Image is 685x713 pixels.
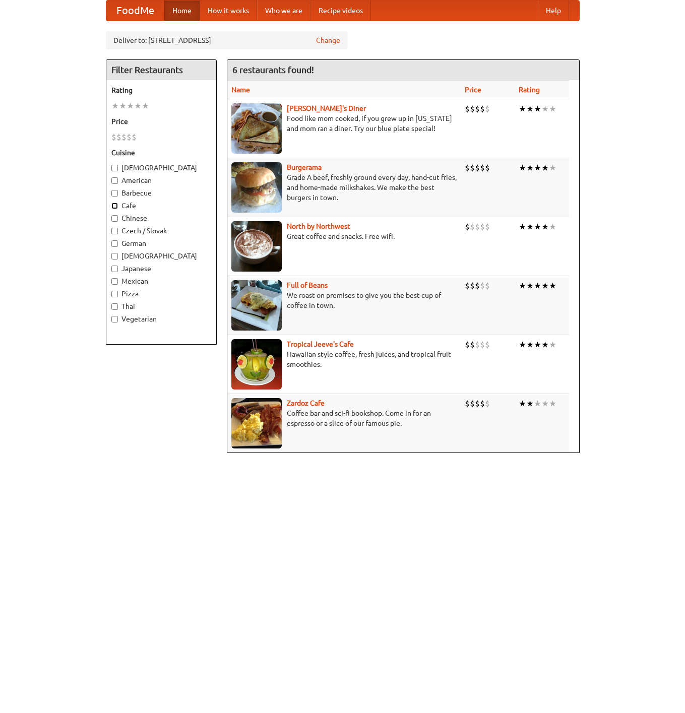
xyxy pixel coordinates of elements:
[549,339,556,350] li: ★
[316,35,340,45] a: Change
[111,215,118,222] input: Chinese
[480,221,485,232] li: $
[480,280,485,291] li: $
[111,175,211,185] label: American
[231,103,282,154] img: sallys.jpg
[111,226,211,236] label: Czech / Slovak
[470,398,475,409] li: $
[111,278,118,285] input: Mexican
[111,163,211,173] label: [DEMOGRAPHIC_DATA]
[111,240,118,247] input: German
[519,103,526,114] li: ★
[465,103,470,114] li: $
[287,104,366,112] a: [PERSON_NAME]'s Diner
[287,399,325,407] a: Zardoz Cafe
[111,165,118,171] input: [DEMOGRAPHIC_DATA]
[111,228,118,234] input: Czech / Slovak
[526,339,534,350] li: ★
[111,132,116,143] li: $
[534,103,541,114] li: ★
[287,340,354,348] b: Tropical Jeeve's Cafe
[111,316,118,322] input: Vegetarian
[541,339,549,350] li: ★
[287,281,328,289] b: Full of Beans
[111,177,118,184] input: American
[111,266,118,272] input: Japanese
[111,213,211,223] label: Chinese
[232,65,314,75] ng-pluralize: 6 restaurants found!
[526,103,534,114] li: ★
[485,162,490,173] li: $
[534,162,541,173] li: ★
[106,31,348,49] div: Deliver to: [STREET_ADDRESS]
[200,1,257,21] a: How it works
[231,280,282,331] img: beans.jpg
[485,339,490,350] li: $
[111,100,119,111] li: ★
[470,280,475,291] li: $
[519,221,526,232] li: ★
[485,398,490,409] li: $
[231,339,282,390] img: jeeves.jpg
[475,339,480,350] li: $
[111,190,118,197] input: Barbecue
[480,103,485,114] li: $
[519,86,540,94] a: Rating
[470,103,475,114] li: $
[465,162,470,173] li: $
[111,314,211,324] label: Vegetarian
[541,103,549,114] li: ★
[287,222,350,230] a: North by Northwest
[519,398,526,409] li: ★
[111,301,211,311] label: Thai
[106,1,164,21] a: FoodMe
[475,162,480,173] li: $
[164,1,200,21] a: Home
[470,162,475,173] li: $
[485,221,490,232] li: $
[310,1,371,21] a: Recipe videos
[111,116,211,126] h5: Price
[257,1,310,21] a: Who we are
[549,221,556,232] li: ★
[116,132,121,143] li: $
[111,253,118,260] input: [DEMOGRAPHIC_DATA]
[541,280,549,291] li: ★
[121,132,127,143] li: $
[231,162,282,213] img: burgerama.jpg
[475,280,480,291] li: $
[534,398,541,409] li: ★
[485,103,490,114] li: $
[465,221,470,232] li: $
[111,238,211,248] label: German
[534,221,541,232] li: ★
[111,201,211,211] label: Cafe
[549,103,556,114] li: ★
[541,398,549,409] li: ★
[475,221,480,232] li: $
[127,100,134,111] li: ★
[287,163,322,171] a: Burgerama
[549,280,556,291] li: ★
[519,162,526,173] li: ★
[470,339,475,350] li: $
[465,280,470,291] li: $
[231,113,457,134] p: Food like mom cooked, if you grew up in [US_STATE] and mom ran a diner. Try our blue plate special!
[541,162,549,173] li: ★
[465,398,470,409] li: $
[134,100,142,111] li: ★
[538,1,569,21] a: Help
[519,339,526,350] li: ★
[111,203,118,209] input: Cafe
[526,221,534,232] li: ★
[526,280,534,291] li: ★
[231,349,457,369] p: Hawaiian style coffee, fresh juices, and tropical fruit smoothies.
[465,86,481,94] a: Price
[111,264,211,274] label: Japanese
[465,339,470,350] li: $
[231,408,457,428] p: Coffee bar and sci-fi bookshop. Come in for an espresso or a slice of our famous pie.
[231,172,457,203] p: Grade A beef, freshly ground every day, hand-cut fries, and home-made milkshakes. We make the bes...
[111,303,118,310] input: Thai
